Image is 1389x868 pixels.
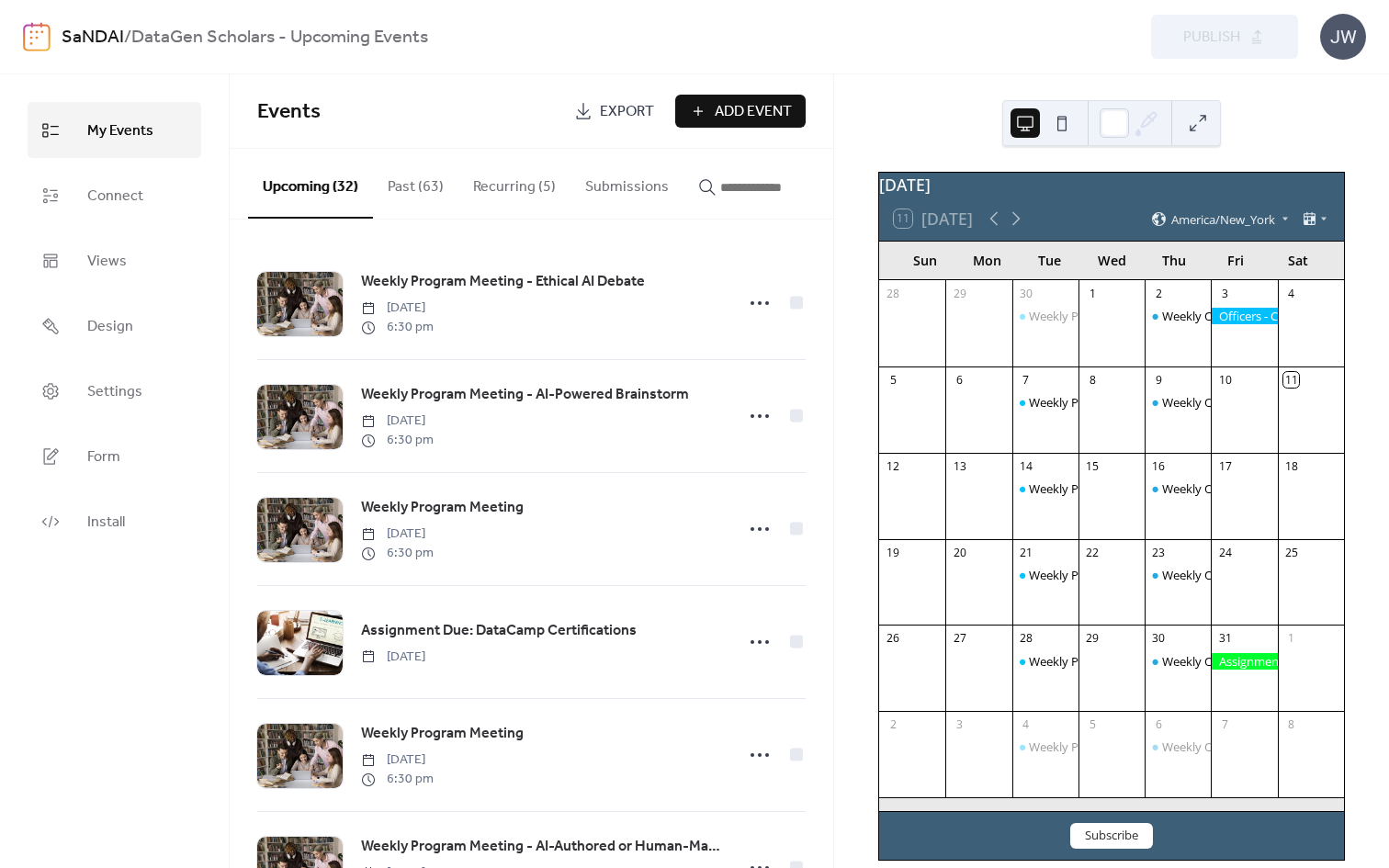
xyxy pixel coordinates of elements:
[886,372,901,388] div: 5
[1151,372,1167,388] div: 9
[1211,653,1277,670] div: Assignment Due: DataCamp Certifications
[1267,242,1329,279] div: Sat
[248,149,373,219] button: Upcoming (32)
[1029,480,1269,497] div: Weekly Program Meeting - Ethical AI Debate
[131,20,428,55] b: DataGen Scholars - Upcoming Events
[361,836,723,858] span: Weekly Program Meeting - AI-Authored or Human-Made?
[361,544,434,563] span: 6:30 pm
[952,545,967,560] div: 20
[361,384,689,406] span: Weekly Program Meeting - AI-Powered Brainstorm
[675,95,806,128] button: Add Event
[1085,372,1101,388] div: 8
[715,101,792,123] span: Add Event
[560,95,668,128] a: Export
[570,149,683,217] button: Submissions
[1085,286,1101,301] div: 1
[1162,738,1273,755] div: Weekly Office Hours
[886,545,901,560] div: 19
[1162,308,1273,324] div: Weekly Office Hours
[361,770,434,789] span: 6:30 pm
[1029,653,1167,670] div: Weekly Program Meeting
[1080,242,1143,279] div: Wed
[1283,458,1299,474] div: 18
[1012,480,1078,497] div: Weekly Program Meeting - Ethical AI Debate
[87,182,143,210] span: Connect
[1085,717,1101,733] div: 5
[1283,372,1299,388] div: 11
[1217,717,1233,733] div: 7
[952,372,967,388] div: 6
[894,242,956,279] div: Sun
[886,286,901,301] div: 28
[1145,308,1211,324] div: Weekly Office Hours
[87,117,153,145] span: My Events
[1012,567,1078,583] div: Weekly Program Meeting - AI-Powered Brainstorm
[87,312,133,341] span: Design
[1029,567,1304,583] div: Weekly Program Meeting - AI-Powered Brainstorm
[361,722,524,746] a: Weekly Program Meeting
[87,508,125,536] span: Install
[28,363,201,419] a: Settings
[361,271,645,293] span: Weekly Program Meeting - Ethical AI Debate
[28,167,201,223] a: Connect
[1018,631,1033,647] div: 28
[361,497,524,519] span: Weekly Program Meeting
[62,20,124,55] a: SaNDAI
[1320,14,1366,60] div: JW
[1151,717,1167,733] div: 6
[1018,372,1033,388] div: 7
[1151,631,1167,647] div: 30
[1217,372,1233,388] div: 10
[1283,545,1299,560] div: 25
[1012,653,1078,670] div: Weekly Program Meeting
[952,286,967,301] div: 29
[361,431,434,450] span: 6:30 pm
[1029,308,1216,324] div: Weekly Program Meeting - Kahoot
[1283,631,1299,647] div: 1
[87,443,120,471] span: Form
[1283,717,1299,733] div: 8
[1145,653,1211,670] div: Weekly Office Hours
[361,619,637,643] a: Assignment Due: DataCamp Certifications
[361,496,524,520] a: Weekly Program Meeting
[1085,458,1101,474] div: 15
[361,620,637,642] span: Assignment Due: DataCamp Certifications
[361,318,434,337] span: 6:30 pm
[361,750,434,770] span: [DATE]
[1145,567,1211,583] div: Weekly Office Hours
[886,717,901,733] div: 2
[952,717,967,733] div: 3
[1217,286,1233,301] div: 3
[886,458,901,474] div: 12
[1018,286,1033,301] div: 30
[373,149,458,217] button: Past (63)
[87,378,142,406] span: Settings
[1143,242,1205,279] div: Thu
[257,92,321,132] span: Events
[1217,631,1233,647] div: 31
[1217,458,1233,474] div: 17
[1217,545,1233,560] div: 24
[361,270,645,294] a: Weekly Program Meeting - Ethical AI Debate
[952,458,967,474] div: 13
[87,247,127,276] span: Views
[361,411,434,431] span: [DATE]
[1205,242,1268,279] div: Fri
[28,493,201,549] a: Install
[361,383,689,407] a: Weekly Program Meeting - AI-Powered Brainstorm
[1151,286,1167,301] div: 2
[956,242,1019,279] div: Mon
[1162,653,1273,670] div: Weekly Office Hours
[458,149,570,217] button: Recurring (5)
[1012,308,1078,324] div: Weekly Program Meeting - Kahoot
[952,631,967,647] div: 27
[1145,480,1211,497] div: Weekly Office Hours
[1211,308,1277,324] div: Officers - Complete Set 4 (Gen AI Tool Market Research Micro-job)
[1162,480,1273,497] div: Weekly Office Hours
[1012,394,1078,411] div: Weekly Program Meeting
[879,173,1344,197] div: [DATE]
[1151,458,1167,474] div: 16
[1085,631,1101,647] div: 29
[361,723,524,745] span: Weekly Program Meeting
